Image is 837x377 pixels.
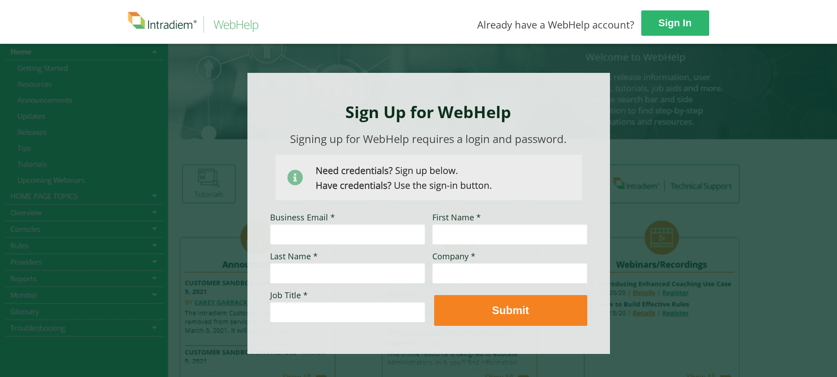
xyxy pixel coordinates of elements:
span: Business Email * [270,212,335,223]
span: Signing up for WebHelp requires a login and password. [290,131,566,146]
span: Already have a WebHelp account? [477,18,634,31]
a: Sign In [641,10,709,36]
img: Need Credentials? Sign up below. Have Credentials? Use the sign-in button. [276,155,582,200]
span: Job Title * [270,290,308,301]
span: Company * [432,251,475,262]
button: Submit [434,295,587,326]
span: First Name * [432,212,481,223]
span: Last Name * [270,251,318,262]
strong: Sign Up for WebHelp [345,101,511,123]
strong: Submit [492,304,529,316]
strong: Sign In [658,17,692,29]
